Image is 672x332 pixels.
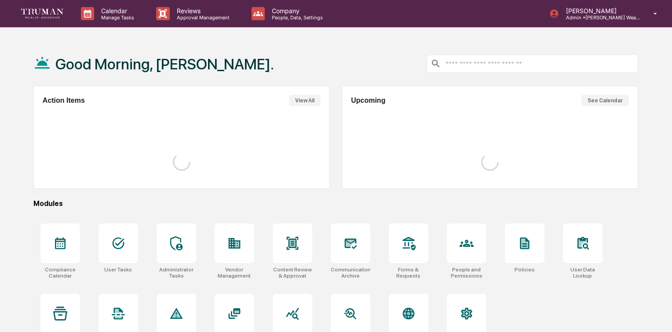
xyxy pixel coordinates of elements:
p: Company [265,7,327,14]
div: Policies [515,267,535,273]
div: Compliance Calendar [40,267,80,279]
p: People, Data, Settings [265,14,327,21]
p: Manage Tasks [94,14,139,21]
p: [PERSON_NAME] [559,7,641,14]
div: Administrator Tasks [157,267,196,279]
div: Modules [33,199,638,208]
div: User Tasks [104,267,132,273]
div: People and Permissions [447,267,486,279]
p: Admin • [PERSON_NAME] Wealth [559,14,641,21]
h2: Action Items [43,97,85,105]
button: See Calendar [581,95,629,106]
div: User Data Lookup [563,267,603,279]
p: Reviews [170,7,234,14]
div: Communications Archive [331,267,370,279]
h1: Good Morning, [PERSON_NAME]. [55,55,274,73]
div: Forms & Requests [389,267,428,279]
button: View All [289,95,321,106]
img: logo [21,9,63,18]
p: Calendar [94,7,139,14]
h2: Upcoming [351,97,385,105]
div: Content Review & Approval [273,267,312,279]
div: Vendor Management [215,267,254,279]
p: Approval Management [170,14,234,21]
